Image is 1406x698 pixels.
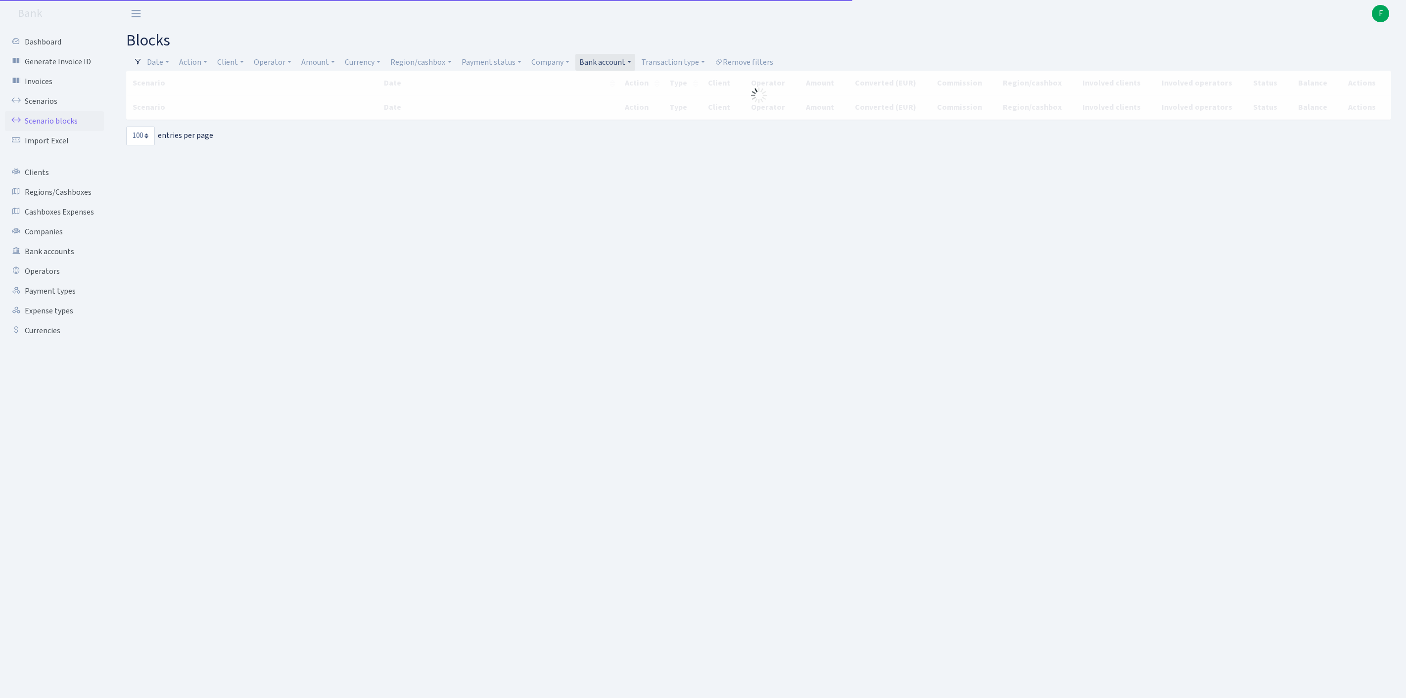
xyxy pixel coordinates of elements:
a: Action [175,54,211,71]
a: Client [213,54,248,71]
img: Processing... [751,87,767,103]
a: Transaction type [637,54,709,71]
a: Scenario blocks [5,111,104,131]
a: Remove filters [711,54,777,71]
a: Currency [341,54,384,71]
a: Bank account [575,54,635,71]
a: Clients [5,163,104,182]
a: Region/cashbox [386,54,455,71]
a: Cashboxes Expenses [5,202,104,222]
select: entries per page [126,127,155,145]
a: Currencies [5,321,104,341]
a: Scenarios [5,91,104,111]
a: Bank accounts [5,242,104,262]
a: Operators [5,262,104,281]
a: Generate Invoice ID [5,52,104,72]
label: entries per page [126,127,213,145]
a: Invoices [5,72,104,91]
a: Payment status [458,54,525,71]
span: blocks [126,29,170,52]
a: Dashboard [5,32,104,52]
a: Payment types [5,281,104,301]
a: Import Excel [5,131,104,151]
a: Company [527,54,573,71]
a: Amount [297,54,339,71]
a: F [1372,5,1389,22]
button: Toggle navigation [124,5,148,22]
a: Operator [250,54,295,71]
a: Companies [5,222,104,242]
a: Regions/Cashboxes [5,182,104,202]
a: Expense types [5,301,104,321]
a: Date [143,54,173,71]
